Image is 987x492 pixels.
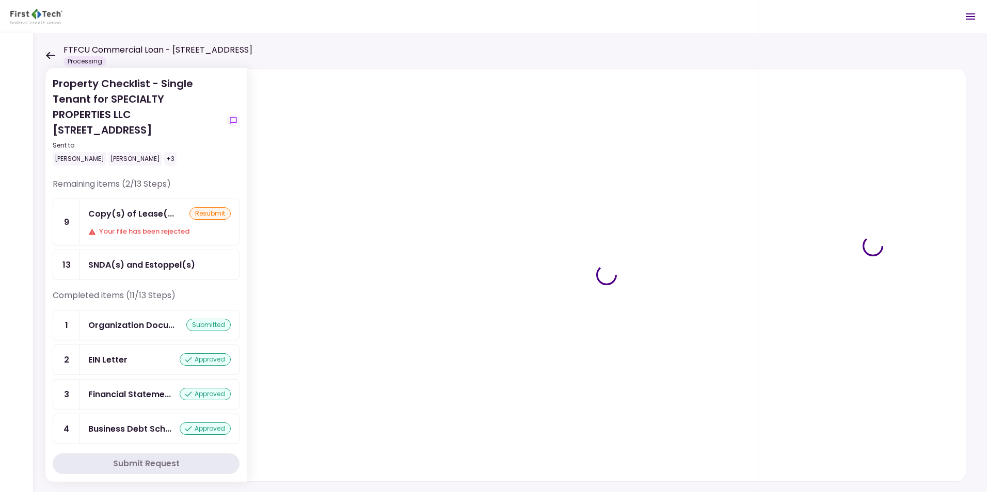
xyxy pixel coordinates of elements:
div: [PERSON_NAME] [108,152,162,166]
div: approved [180,353,231,366]
div: Remaining items (2/13 Steps) [53,178,240,199]
div: Organization Documents for Borrowing Entity [88,319,174,332]
div: approved [180,422,231,435]
a: 9Copy(s) of Lease(s) and Amendment(s)resubmitYour file has been rejected [53,199,240,245]
div: 1 [53,310,80,340]
div: approved [180,388,231,400]
div: Your file has been rejected [88,226,231,237]
button: show-messages [227,114,240,127]
button: Submit Request [53,453,240,474]
div: Business Debt Schedule [88,422,171,435]
a: 2EIN Letterapproved [53,345,240,375]
div: Submit Request [113,457,180,470]
div: 4 [53,414,80,444]
div: Processing [63,56,106,67]
div: 3 [53,380,80,409]
div: 9 [53,199,80,245]
a: 13SNDA(s) and Estoppel(s) [53,250,240,280]
a: 3Financial Statement - Borrowerapproved [53,379,240,409]
div: submitted [186,319,231,331]
div: 2 [53,345,80,374]
div: Property Checklist - Single Tenant for SPECIALTY PROPERTIES LLC [STREET_ADDRESS] [53,76,223,166]
div: Completed items (11/13 Steps) [53,289,240,310]
a: 1Organization Documents for Borrowing Entitysubmitted [53,310,240,340]
div: Financial Statement - Borrower [88,388,171,401]
div: resubmit [189,207,231,220]
div: Sent to: [53,141,223,150]
div: SNDA(s) and Estoppel(s) [88,258,195,271]
div: Copy(s) of Lease(s) and Amendment(s) [88,207,174,220]
div: +3 [164,152,177,166]
img: Partner icon [10,9,62,24]
a: 4Business Debt Scheduleapproved [53,414,240,444]
h1: FTFCU Commercial Loan - [STREET_ADDRESS] [63,44,252,56]
div: EIN Letter [88,353,128,366]
div: [PERSON_NAME] [53,152,106,166]
div: 13 [53,250,80,280]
